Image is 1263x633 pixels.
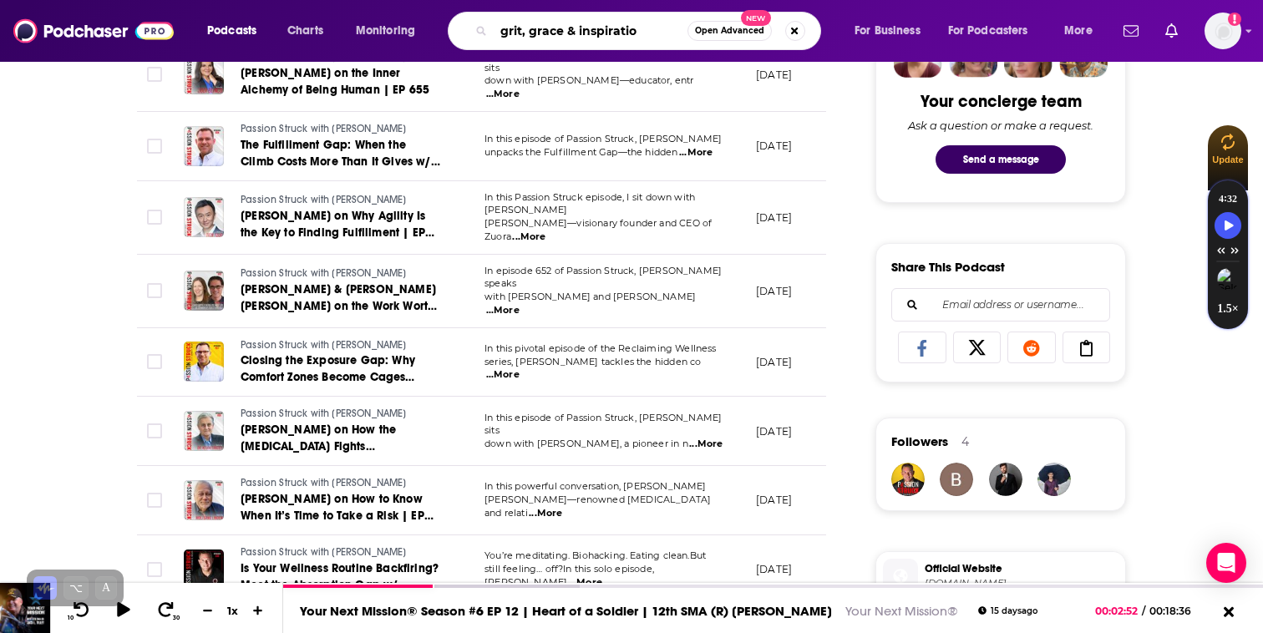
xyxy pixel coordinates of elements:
span: In this episode of Passion Struck, [PERSON_NAME] sits [484,48,722,73]
span: 30 [173,615,180,621]
p: [DATE] [756,210,792,225]
span: For Business [855,19,921,43]
button: open menu [937,18,1052,44]
span: down with [PERSON_NAME]—educator, entr [484,74,694,86]
span: ...More [679,146,713,160]
a: The Fulfillment Gap: When the Climb Costs More Than It Gives w/ [PERSON_NAME] | EP 654 [241,137,441,170]
span: Followers [891,433,948,449]
span: ...More [529,507,562,520]
a: Share on Facebook [898,332,946,363]
img: sjjmiles [891,463,925,496]
span: Passion Struck with [PERSON_NAME] [241,194,407,205]
a: Passion Struck with [PERSON_NAME] [241,338,441,353]
span: Podcasts [207,19,256,43]
span: series, [PERSON_NAME] tackles the hidden co [484,356,701,367]
span: ...More [486,88,520,101]
button: Show profile menu [1205,13,1241,49]
a: Passion Struck with [PERSON_NAME] [241,476,441,491]
button: Send a message [936,145,1066,174]
a: Copy Link [1063,332,1111,363]
a: Closing the Exposure Gap: Why Comfort Zones Become Cages w/[PERSON_NAME] | EP 651 [241,352,441,386]
span: [PERSON_NAME]—renowned [MEDICAL_DATA] and relati [484,494,711,519]
span: Logged in as catefess [1205,13,1241,49]
img: JohirMia [989,463,1022,496]
span: Toggle select row [147,354,162,369]
p: [DATE] [756,355,792,369]
p: [DATE] [756,424,792,438]
span: still feeling… off?In this solo episode, [PERSON_NAME] [484,563,654,588]
span: Passion Struck with [PERSON_NAME] [241,408,407,419]
span: Toggle select row [147,67,162,82]
input: Search podcasts, credits, & more... [494,18,687,44]
p: [DATE] [756,562,792,576]
a: [PERSON_NAME] on Why Agility Is the Key to Finding Fulfillment | EP 653 [241,208,441,241]
div: Search followers [891,288,1110,322]
img: Podchaser - Follow, Share and Rate Podcasts [13,15,174,47]
span: Charts [287,19,323,43]
a: [PERSON_NAME] on the Inner Alchemy of Being Human | EP 655 [241,65,441,99]
span: ...More [689,438,723,451]
a: Your Next Mission® Season #6 EP 12 | Heart of a Soldier | 12th SMA (R) [PERSON_NAME] [300,603,832,619]
a: Passion Struck with [PERSON_NAME] [241,407,441,422]
span: Passion Struck with [PERSON_NAME] [241,267,407,279]
span: Monitoring [356,19,415,43]
span: down with [PERSON_NAME], a pioneer in n [484,438,688,449]
span: Toggle select row [147,283,162,298]
button: open menu [344,18,437,44]
span: 00:02:52 [1095,605,1142,617]
div: 1 x [219,604,247,617]
span: with [PERSON_NAME] and [PERSON_NAME] [484,291,696,302]
span: ...More [569,576,602,590]
a: Show notifications dropdown [1117,17,1145,45]
a: Is Your Wellness Routine Backfiring? Meet the Absorption Gap w/ [PERSON_NAME] | EP 468 [241,560,441,594]
a: Passion Struck with [PERSON_NAME] [241,266,441,281]
span: Closing the Exposure Gap: Why Comfort Zones Become Cages w/[PERSON_NAME] | EP 651 [241,353,415,401]
span: ...More [486,304,520,317]
a: Official Website[DOMAIN_NAME] [883,559,1118,594]
span: The Fulfillment Gap: When the Climb Costs More Than It Gives w/ [PERSON_NAME] | EP 654 [241,138,440,185]
svg: Add a profile image [1228,13,1241,26]
span: Open Advanced [695,27,764,35]
a: Charts [276,18,333,44]
div: Search podcasts, credits, & more... [464,12,837,50]
a: Show notifications dropdown [1159,17,1184,45]
span: [PERSON_NAME]—visionary founder and CEO of Zuora [484,217,712,242]
span: 10 [68,615,74,621]
span: Passion Struck with [PERSON_NAME] [241,477,407,489]
span: For Podcasters [948,19,1028,43]
a: Passion Struck with [PERSON_NAME] [241,122,441,137]
a: Share on X/Twitter [953,332,1002,363]
h3: Share This Podcast [891,259,1005,275]
a: [PERSON_NAME] & [PERSON_NAME] [PERSON_NAME] on the Work Worth Doing | EP 652 [241,281,441,315]
span: Passion Struck with [PERSON_NAME] [241,546,407,558]
button: 30 [151,600,183,621]
span: Toggle select row [147,139,162,154]
a: [PERSON_NAME] on How to Know When It’s Time to Take a Risk | EP 649 [241,491,441,524]
span: Passion Struck with [PERSON_NAME] [241,123,407,134]
span: Toggle select row [147,210,162,225]
a: Passion Struck with [PERSON_NAME] [241,545,441,560]
span: In episode 652 of Passion Struck, [PERSON_NAME] speaks [484,265,722,290]
span: Official Website [925,561,1118,576]
span: You’re meditating. Biohacking. Eating clean.But [484,549,706,561]
p: [DATE] [756,493,792,507]
div: 15 days ago [978,606,1037,615]
img: benutty9 [940,463,973,496]
span: In this episode of Passion Struck, [PERSON_NAME] [484,133,722,144]
p: [DATE] [756,139,792,153]
span: Is Your Wellness Routine Backfiring? Meet the Absorption Gap w/ [PERSON_NAME] | EP 468 [241,561,439,609]
span: ...More [512,230,545,244]
span: ...More [486,368,520,382]
span: art19.com [925,577,1118,590]
span: [PERSON_NAME] on How the [MEDICAL_DATA] Fights [MEDICAL_DATA] | EP 650 [241,423,396,470]
button: open menu [195,18,278,44]
span: Toggle select row [147,493,162,508]
span: [PERSON_NAME] on How to Know When It’s Time to Take a Risk | EP 649 [241,492,434,539]
div: Your concierge team [921,91,1082,112]
span: / [1142,605,1145,617]
div: 4 [961,434,969,449]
